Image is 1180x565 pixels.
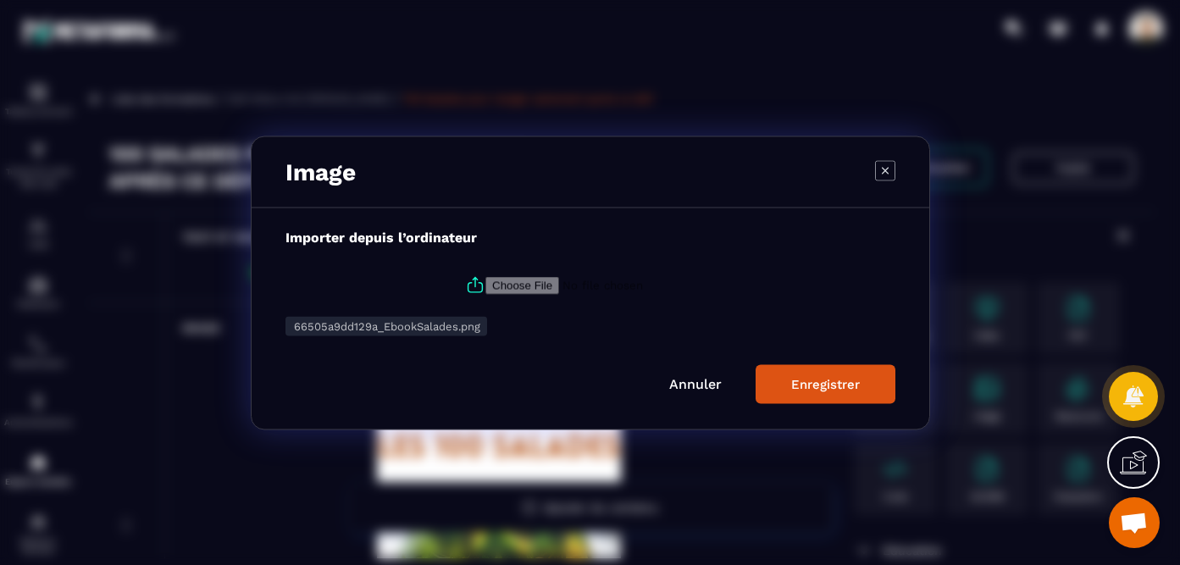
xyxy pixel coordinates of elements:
button: Enregistrer [756,364,895,403]
label: Importer depuis l’ordinateur [285,229,477,245]
h3: Image [285,158,356,186]
div: Ouvrir le chat [1109,497,1160,548]
span: 66505a9dd129a_EbookSalades.png [294,319,480,332]
a: Annuler [669,375,722,391]
div: Enregistrer [791,376,860,391]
